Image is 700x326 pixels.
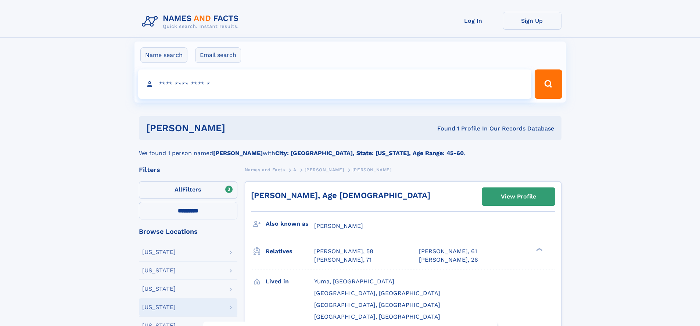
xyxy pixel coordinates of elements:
h3: Relatives [266,245,314,258]
span: A [293,167,297,172]
label: Name search [140,47,187,63]
img: Logo Names and Facts [139,12,245,32]
div: ❯ [534,247,543,252]
a: View Profile [482,188,555,205]
a: Sign Up [503,12,561,30]
a: [PERSON_NAME], 58 [314,247,373,255]
h3: Also known as [266,218,314,230]
button: Search Button [535,69,562,99]
input: search input [138,69,532,99]
h3: Lived in [266,275,314,288]
span: [GEOGRAPHIC_DATA], [GEOGRAPHIC_DATA] [314,313,440,320]
div: Found 1 Profile In Our Records Database [331,125,554,133]
span: [PERSON_NAME] [314,222,363,229]
span: [GEOGRAPHIC_DATA], [GEOGRAPHIC_DATA] [314,301,440,308]
a: Names and Facts [245,165,285,174]
span: [PERSON_NAME] [352,167,392,172]
label: Email search [195,47,241,63]
h1: [PERSON_NAME] [146,123,331,133]
div: Browse Locations [139,228,237,235]
span: [PERSON_NAME] [305,167,344,172]
div: [US_STATE] [142,304,176,310]
a: [PERSON_NAME], 71 [314,256,371,264]
div: [US_STATE] [142,249,176,255]
label: Filters [139,181,237,199]
div: [US_STATE] [142,268,176,273]
a: Log In [444,12,503,30]
div: We found 1 person named with . [139,140,561,158]
span: [GEOGRAPHIC_DATA], [GEOGRAPHIC_DATA] [314,290,440,297]
a: [PERSON_NAME] [305,165,344,174]
span: Yuma, [GEOGRAPHIC_DATA] [314,278,394,285]
a: [PERSON_NAME], Age [DEMOGRAPHIC_DATA] [251,191,430,200]
a: A [293,165,297,174]
b: [PERSON_NAME] [213,150,263,157]
a: [PERSON_NAME], 61 [419,247,477,255]
div: View Profile [501,188,536,205]
div: [US_STATE] [142,286,176,292]
a: [PERSON_NAME], 26 [419,256,478,264]
b: City: [GEOGRAPHIC_DATA], State: [US_STATE], Age Range: 45-60 [275,150,464,157]
span: All [175,186,182,193]
div: Filters [139,166,237,173]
